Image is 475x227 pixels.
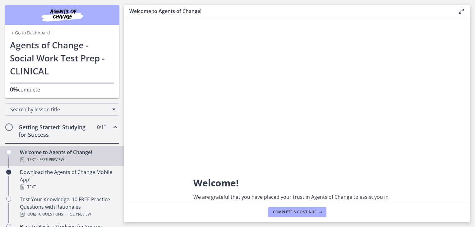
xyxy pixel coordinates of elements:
div: Test Your Knowledge: 10 FREE Practice Questions with Rationales [20,196,117,218]
span: Search by lesson title [10,106,109,113]
p: complete [10,86,114,93]
span: Complete & continue [273,210,316,215]
span: Free preview [39,156,64,163]
h3: Welcome to Agents of Change! [129,7,448,15]
button: Complete & continue [268,207,326,217]
div: Search by lesson title [5,103,119,116]
span: 0% [10,86,18,93]
span: · [64,211,65,218]
img: Agents of Change [25,7,99,22]
div: Quiz [20,211,117,218]
p: We are grateful that you have placed your trust in Agents of Change to assist you in preparing fo... [193,193,401,216]
span: · 10 Questions [36,211,63,218]
div: Welcome to Agents of Change! [20,149,117,163]
div: Text [20,183,117,191]
h2: Getting Started: Studying for Success [18,123,94,138]
span: Welcome! [193,176,239,189]
div: Download the Agents of Change Mobile App! [20,168,117,191]
span: · [37,156,38,163]
span: Free preview [67,211,91,218]
h1: Agents of Change - Social Work Test Prep - CLINICAL [10,38,114,78]
a: Go to Dashboard [10,30,50,36]
div: Text [20,156,117,163]
span: 0 / 11 [97,123,106,131]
